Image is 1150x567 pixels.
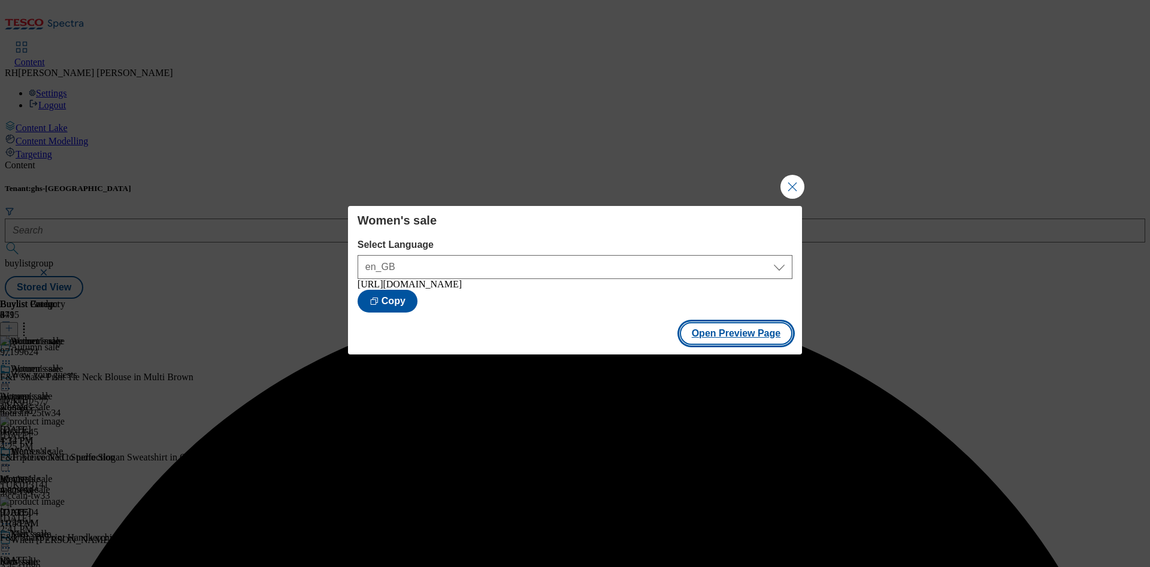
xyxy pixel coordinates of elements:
[780,175,804,199] button: Close Modal
[358,213,792,228] h4: Women's sale
[358,239,792,250] label: Select Language
[358,279,792,290] div: [URL][DOMAIN_NAME]
[358,290,417,313] button: Copy
[348,206,802,354] div: Modal
[680,322,793,345] button: Open Preview Page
